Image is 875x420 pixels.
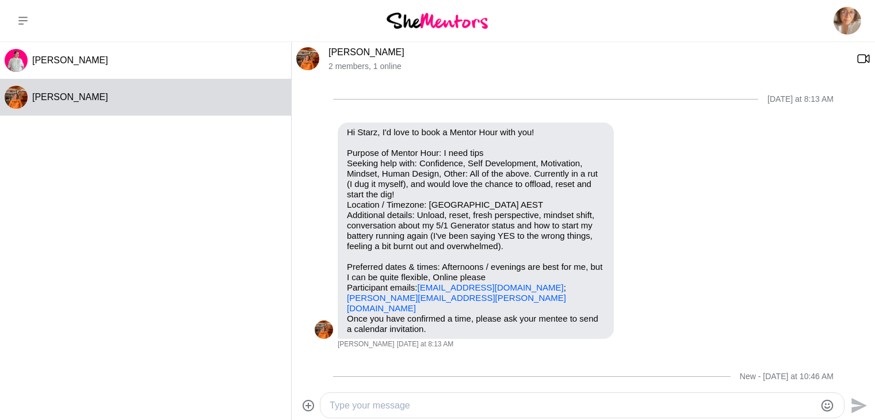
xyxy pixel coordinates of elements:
[418,282,564,292] a: [EMAIL_ADDRESS][DOMAIN_NAME]
[347,314,605,334] p: Once you have confirmed a time, please ask your mentee to send a calendar invitation.
[338,340,395,349] span: [PERSON_NAME]
[387,13,488,28] img: She Mentors Logo
[32,92,108,102] span: [PERSON_NAME]
[347,127,605,138] p: Hi Starz, I'd love to book a Mentor Hour with you!
[740,372,834,381] div: New - [DATE] at 10:46 AM
[296,47,319,70] div: Katie
[347,293,566,313] a: [PERSON_NAME][EMAIL_ADDRESS][PERSON_NAME][DOMAIN_NAME]
[32,55,108,65] span: [PERSON_NAME]
[5,49,28,72] div: Lauren Purse
[845,392,870,418] button: Send
[330,399,815,413] textarea: Type your message
[5,86,28,109] img: K
[296,47,319,70] img: K
[767,94,834,104] div: [DATE] at 8:13 AM
[347,148,605,314] p: Purpose of Mentor Hour: I need tips Seeking help with: Confidence, Self Development, Motivation, ...
[315,320,333,339] img: K
[315,320,333,339] div: Katie
[328,62,847,71] p: 2 members , 1 online
[5,49,28,72] img: L
[834,7,861,35] img: Starz
[397,340,453,349] time: 2025-10-09T21:13:10.562Z
[820,399,834,413] button: Emoji picker
[328,47,404,57] a: [PERSON_NAME]
[5,86,28,109] div: Katie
